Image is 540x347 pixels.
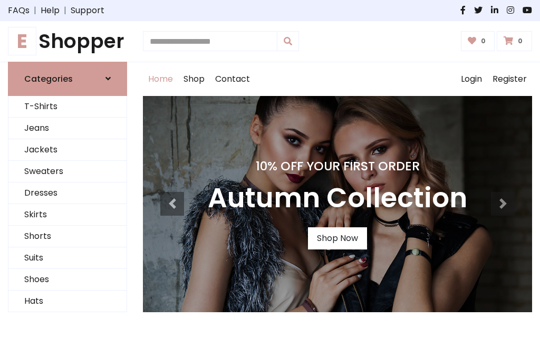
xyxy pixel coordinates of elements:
a: Register [487,62,532,96]
a: Contact [210,62,255,96]
h3: Autumn Collection [208,182,467,215]
h1: Shopper [8,30,127,53]
a: Login [456,62,487,96]
a: Skirts [8,204,127,226]
span: 0 [478,36,488,46]
a: Dresses [8,182,127,204]
a: Home [143,62,178,96]
a: Shorts [8,226,127,247]
a: Support [71,4,104,17]
h6: Categories [24,74,73,84]
a: Shoes [8,269,127,291]
a: T-Shirts [8,96,127,118]
a: FAQs [8,4,30,17]
span: | [30,4,41,17]
a: Jackets [8,139,127,161]
a: Shop Now [308,227,367,249]
span: | [60,4,71,17]
a: Shop [178,62,210,96]
a: EShopper [8,30,127,53]
h4: 10% Off Your First Order [208,159,467,173]
a: Sweaters [8,161,127,182]
a: Suits [8,247,127,269]
span: E [8,27,36,55]
a: 0 [461,31,495,51]
a: Help [41,4,60,17]
span: 0 [515,36,525,46]
a: 0 [497,31,532,51]
a: Hats [8,291,127,312]
a: Categories [8,62,127,96]
a: Jeans [8,118,127,139]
